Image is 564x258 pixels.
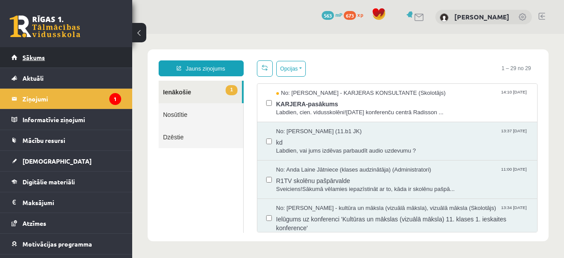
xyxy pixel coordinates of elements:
span: 11:00 [DATE] [369,132,396,138]
a: No: Anda Laine Jātniece (klases audzinātāja) (Administratori) 11:00 [DATE] R1TV skolēnu pašpārval... [144,132,397,159]
span: Labdien, vai jums izdēvas parbaudīt audio uzdevumu ? [144,113,397,121]
a: 563 mP [322,11,342,18]
a: No: [PERSON_NAME] - kultūra un māksla (vizuālā māksla), vizuālā māksla (Skolotājs) 13:34 [DATE] I... [144,170,397,206]
span: Digitālie materiāli [22,178,75,186]
span: Ielūgums uz konferenci 'Kultūras un mākslas (vizuālā māksla) 11. klases 1. ieskaites konference' [144,179,397,198]
button: Opcijas [144,27,174,43]
a: No: [PERSON_NAME] (11.b1 JK) 13:37 [DATE] kd Labdien, vai jums izdēvas parbaudīt audio uzdevumu ? [144,93,397,121]
a: Mācību resursi [11,130,121,150]
span: 1 – 29 no 29 [363,26,405,42]
a: Jauns ziņojums [26,26,111,42]
a: Dzēstie [26,92,111,114]
i: 1 [109,93,121,105]
span: KARJERA-pasākums [144,64,397,75]
legend: Informatīvie ziņojumi [22,109,121,130]
a: Maksājumi [11,192,121,213]
span: Sākums [22,53,45,61]
a: Digitālie materiāli [11,172,121,192]
span: 673 [344,11,356,20]
a: No: [PERSON_NAME] - KARJERAS KONSULTANTE (Skolotājs) 14:10 [DATE] KARJERA-pasākums Labdien, cien.... [144,55,397,82]
a: Ziņojumi1 [11,89,121,109]
span: Labdien, cien. vidusskolēni![DATE] konferenču centrā Radisson ... [144,75,397,83]
a: Aktuāli [11,68,121,88]
span: 13:37 [DATE] [369,93,396,100]
a: Rīgas 1. Tālmācības vidusskola [10,15,80,37]
span: No: [PERSON_NAME] - KARJERAS KONSULTANTE (Skolotājs) [144,55,314,64]
span: No: Anda Laine Jātniece (klases audzinātāja) (Administratori) [144,132,299,140]
a: Sākums [11,47,121,67]
span: R1TV skolēnu pašpārvalde [144,140,397,151]
span: xp [357,11,363,18]
a: 673 xp [344,11,367,18]
span: 563 [322,11,334,20]
a: [PERSON_NAME] [454,12,509,21]
span: Motivācijas programma [22,240,92,248]
span: No: [PERSON_NAME] - kultūra un māksla (vizuālā māksla), vizuālā māksla (Skolotājs) [144,170,364,179]
span: Sveiciens!Sākumā vēlamies iepazīstināt ar to, kāda ir skolēnu pašpā... [144,151,397,160]
span: mP [335,11,342,18]
span: 1 [93,51,105,61]
span: 14:10 [DATE] [369,55,396,62]
span: [DEMOGRAPHIC_DATA] [22,157,92,165]
a: [DEMOGRAPHIC_DATA] [11,151,121,171]
a: Motivācijas programma [11,234,121,254]
span: No: [PERSON_NAME] (11.b1 JK) [144,93,230,102]
span: Aktuāli [22,74,44,82]
img: Marta Broka [440,13,449,22]
span: Atzīmes [22,219,46,227]
span: kd [144,102,397,113]
legend: Maksājumi [22,192,121,213]
legend: Ziņojumi [22,89,121,109]
a: Nosūtītie [26,69,111,92]
span: Mācību resursi [22,136,65,144]
span: 13:34 [DATE] [369,170,396,177]
a: Informatīvie ziņojumi [11,109,121,130]
a: 1Ienākošie [26,47,110,69]
a: Atzīmes [11,213,121,233]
